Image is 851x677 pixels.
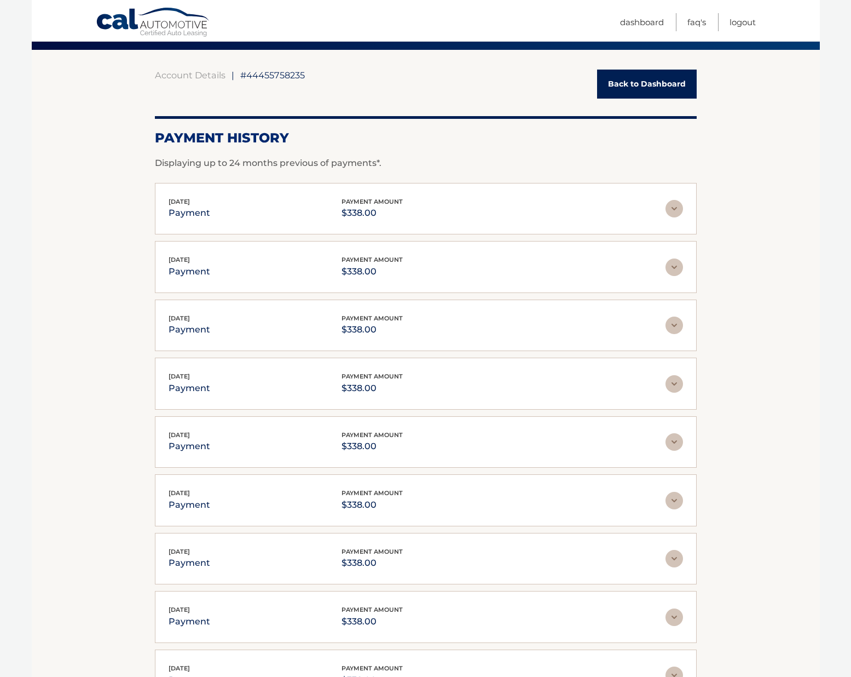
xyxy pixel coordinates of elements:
[169,264,210,279] p: payment
[341,606,403,613] span: payment amount
[341,614,403,629] p: $338.00
[341,489,403,497] span: payment amount
[155,157,697,170] p: Displaying up to 24 months previous of payments*.
[169,372,190,380] span: [DATE]
[620,13,664,31] a: Dashboard
[169,497,210,513] p: payment
[169,664,190,672] span: [DATE]
[665,259,683,276] img: accordion-rest.svg
[341,372,403,380] span: payment amount
[341,555,403,571] p: $338.00
[169,322,210,337] p: payment
[155,130,697,146] h2: Payment History
[687,13,706,31] a: FAQ's
[665,492,683,509] img: accordion-rest.svg
[169,548,190,555] span: [DATE]
[341,205,403,221] p: $338.00
[169,606,190,613] span: [DATE]
[169,614,210,629] p: payment
[169,555,210,571] p: payment
[169,381,210,396] p: payment
[96,7,211,39] a: Cal Automotive
[665,200,683,217] img: accordion-rest.svg
[169,205,210,221] p: payment
[341,439,403,454] p: $338.00
[341,664,403,672] span: payment amount
[169,198,190,205] span: [DATE]
[597,70,697,99] a: Back to Dashboard
[341,431,403,439] span: payment amount
[169,439,210,454] p: payment
[341,256,403,263] span: payment amount
[341,198,403,205] span: payment amount
[155,70,225,81] a: Account Details
[341,314,403,322] span: payment amount
[341,322,403,337] p: $338.00
[231,70,234,81] span: |
[169,489,190,497] span: [DATE]
[730,13,756,31] a: Logout
[169,314,190,322] span: [DATE]
[169,431,190,439] span: [DATE]
[341,497,403,513] p: $338.00
[665,550,683,567] img: accordion-rest.svg
[341,264,403,279] p: $338.00
[341,548,403,555] span: payment amount
[665,375,683,393] img: accordion-rest.svg
[169,256,190,263] span: [DATE]
[665,433,683,451] img: accordion-rest.svg
[665,609,683,626] img: accordion-rest.svg
[341,381,403,396] p: $338.00
[665,317,683,334] img: accordion-rest.svg
[240,70,305,81] span: #44455758235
